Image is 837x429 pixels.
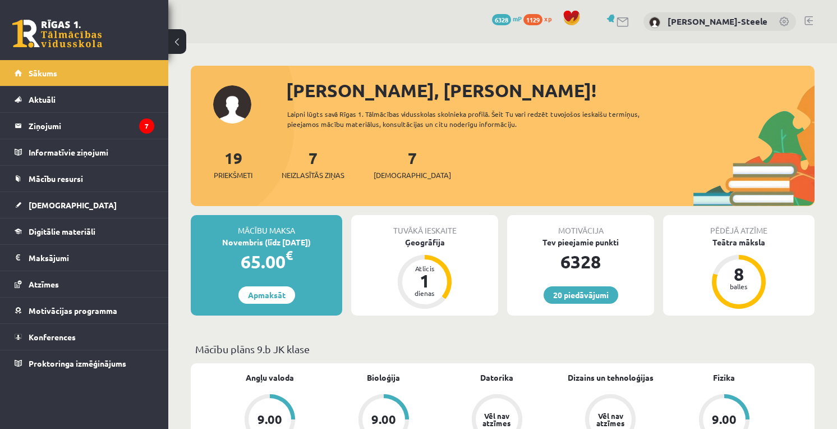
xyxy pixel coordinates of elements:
[374,148,451,181] a: 7[DEMOGRAPHIC_DATA]
[367,372,400,384] a: Bioloģija
[29,305,117,316] span: Motivācijas programma
[408,272,442,290] div: 1
[722,283,756,290] div: balles
[713,372,735,384] a: Fizika
[523,14,557,23] a: 1129 xp
[214,148,252,181] a: 19Priekšmeti
[29,245,154,271] legend: Maksājumi
[480,372,513,384] a: Datorika
[15,86,154,112] a: Aktuāli
[282,170,344,181] span: Neizlasītās ziņas
[371,413,396,426] div: 9.00
[214,170,252,181] span: Priekšmeti
[15,271,154,297] a: Atzīmes
[492,14,511,25] span: 6328
[649,17,660,28] img: Ēriks Jurģis Zuments-Steele
[29,332,76,342] span: Konferences
[408,290,442,296] div: dienas
[544,14,551,23] span: xp
[351,236,498,248] div: Ģeogrāfija
[238,286,295,304] a: Apmaksāt
[15,166,154,191] a: Mācību resursi
[663,236,815,248] div: Teātra māksla
[507,248,654,275] div: 6328
[722,265,756,283] div: 8
[29,358,126,368] span: Proktoringa izmēģinājums
[195,341,810,357] p: Mācību plāns 9.b JK klase
[351,215,498,236] div: Tuvākā ieskaite
[374,170,451,181] span: [DEMOGRAPHIC_DATA]
[286,247,293,263] span: €
[246,372,294,384] a: Angļu valoda
[507,215,654,236] div: Motivācija
[523,14,542,25] span: 1129
[29,279,59,289] span: Atzīmes
[408,265,442,272] div: Atlicis
[544,286,618,304] a: 20 piedāvājumi
[668,16,767,27] a: [PERSON_NAME]-Steele
[15,298,154,323] a: Motivācijas programma
[29,226,95,236] span: Digitālie materiāli
[15,192,154,218] a: [DEMOGRAPHIC_DATA]
[663,215,815,236] div: Pēdējā atzīme
[663,236,815,311] a: Teātra māksla 8 balles
[568,372,654,384] a: Dizains un tehnoloģijas
[286,77,815,104] div: [PERSON_NAME], [PERSON_NAME]!
[507,236,654,248] div: Tev pieejamie punkti
[513,14,522,23] span: mP
[15,324,154,350] a: Konferences
[287,109,661,129] div: Laipni lūgts savā Rīgas 1. Tālmācības vidusskolas skolnieka profilā. Šeit Tu vari redzēt tuvojošo...
[29,200,117,210] span: [DEMOGRAPHIC_DATA]
[29,68,57,78] span: Sākums
[15,350,154,376] a: Proktoringa izmēģinājums
[257,413,282,426] div: 9.00
[351,236,498,311] a: Ģeogrāfija Atlicis 1 dienas
[29,139,154,165] legend: Informatīvie ziņojumi
[29,94,56,104] span: Aktuāli
[191,248,342,275] div: 65.00
[712,413,737,426] div: 9.00
[15,218,154,244] a: Digitālie materiāli
[15,245,154,271] a: Maksājumi
[595,412,626,427] div: Vēl nav atzīmes
[282,148,344,181] a: 7Neizlasītās ziņas
[481,412,513,427] div: Vēl nav atzīmes
[15,60,154,86] a: Sākums
[492,14,522,23] a: 6328 mP
[139,118,154,134] i: 7
[29,174,83,184] span: Mācību resursi
[191,215,342,236] div: Mācību maksa
[12,20,102,48] a: Rīgas 1. Tālmācības vidusskola
[29,113,154,139] legend: Ziņojumi
[15,139,154,165] a: Informatīvie ziņojumi
[191,236,342,248] div: Novembris (līdz [DATE])
[15,113,154,139] a: Ziņojumi7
